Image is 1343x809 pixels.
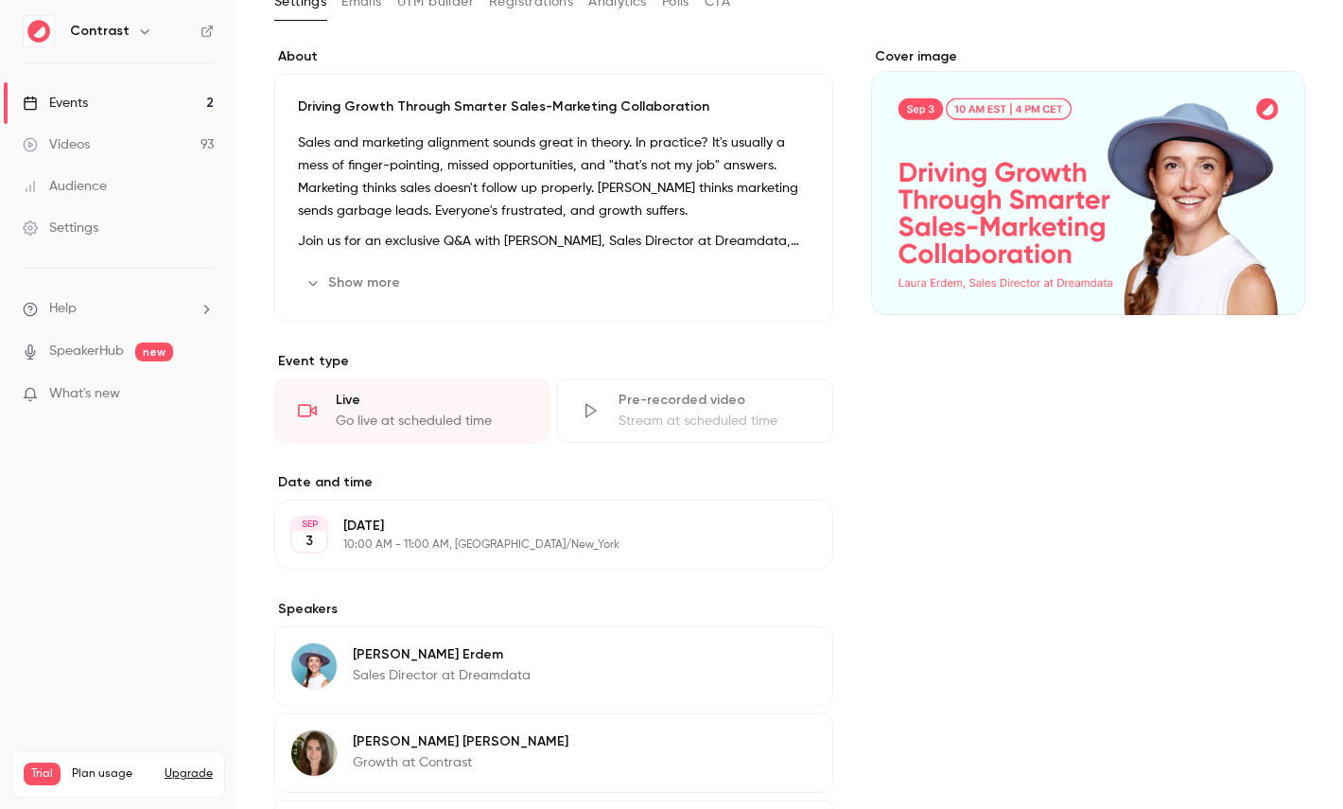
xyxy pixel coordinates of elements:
[70,22,130,41] h6: Contrast
[23,94,88,113] div: Events
[871,47,1305,315] section: Cover image
[298,132,810,222] p: Sales and marketing alignment sounds great in theory. In practice? It's usually a mess of finger-...
[343,537,733,553] p: 10:00 AM - 11:00 AM, [GEOGRAPHIC_DATA]/New_York
[291,643,337,689] img: Laura Erdem
[24,785,60,802] p: Videos
[336,391,526,410] div: Live
[72,766,153,782] span: Plan usage
[274,378,549,443] div: LiveGo live at scheduled time
[174,785,213,802] p: / ∞
[298,230,810,253] p: Join us for an exclusive Q&A with [PERSON_NAME], Sales Director at Dreamdata, and quite possibly ...
[49,384,120,404] span: What's new
[49,299,77,319] span: Help
[298,97,810,116] p: Driving Growth Through Smarter Sales-Marketing Collaboration
[274,626,833,706] div: Laura Erdem[PERSON_NAME] ErdemSales Director at Dreamdata
[24,763,61,785] span: Trial
[619,391,809,410] div: Pre-recorded video
[274,47,833,66] label: About
[135,343,173,361] span: new
[49,342,124,361] a: SpeakerHub
[748,730,817,760] button: Edit
[353,645,531,664] p: [PERSON_NAME] Erdem
[353,666,531,685] p: Sales Director at Dreamdata
[557,378,832,443] div: Pre-recorded videoStream at scheduled time
[274,600,833,619] label: Speakers
[274,352,833,371] p: Event type
[274,713,833,793] div: Lusine Sargsyan[PERSON_NAME] [PERSON_NAME]Growth at Contrast
[291,730,337,776] img: Lusine Sargsyan
[343,517,733,536] p: [DATE]
[23,177,107,196] div: Audience
[23,219,98,237] div: Settings
[24,16,54,46] img: Contrast
[292,518,326,531] div: SEP
[165,766,213,782] button: Upgrade
[748,642,817,673] button: Edit
[23,135,90,154] div: Videos
[274,473,833,492] label: Date and time
[1252,262,1290,300] button: cover-image
[871,47,1305,66] label: Cover image
[174,788,195,800] span: 840
[305,532,313,551] p: 3
[619,412,809,431] div: Stream at scheduled time
[336,412,526,431] div: Go live at scheduled time
[23,299,214,319] li: help-dropdown-opener
[353,732,568,751] p: [PERSON_NAME] [PERSON_NAME]
[353,753,568,772] p: Growth at Contrast
[298,268,411,298] button: Show more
